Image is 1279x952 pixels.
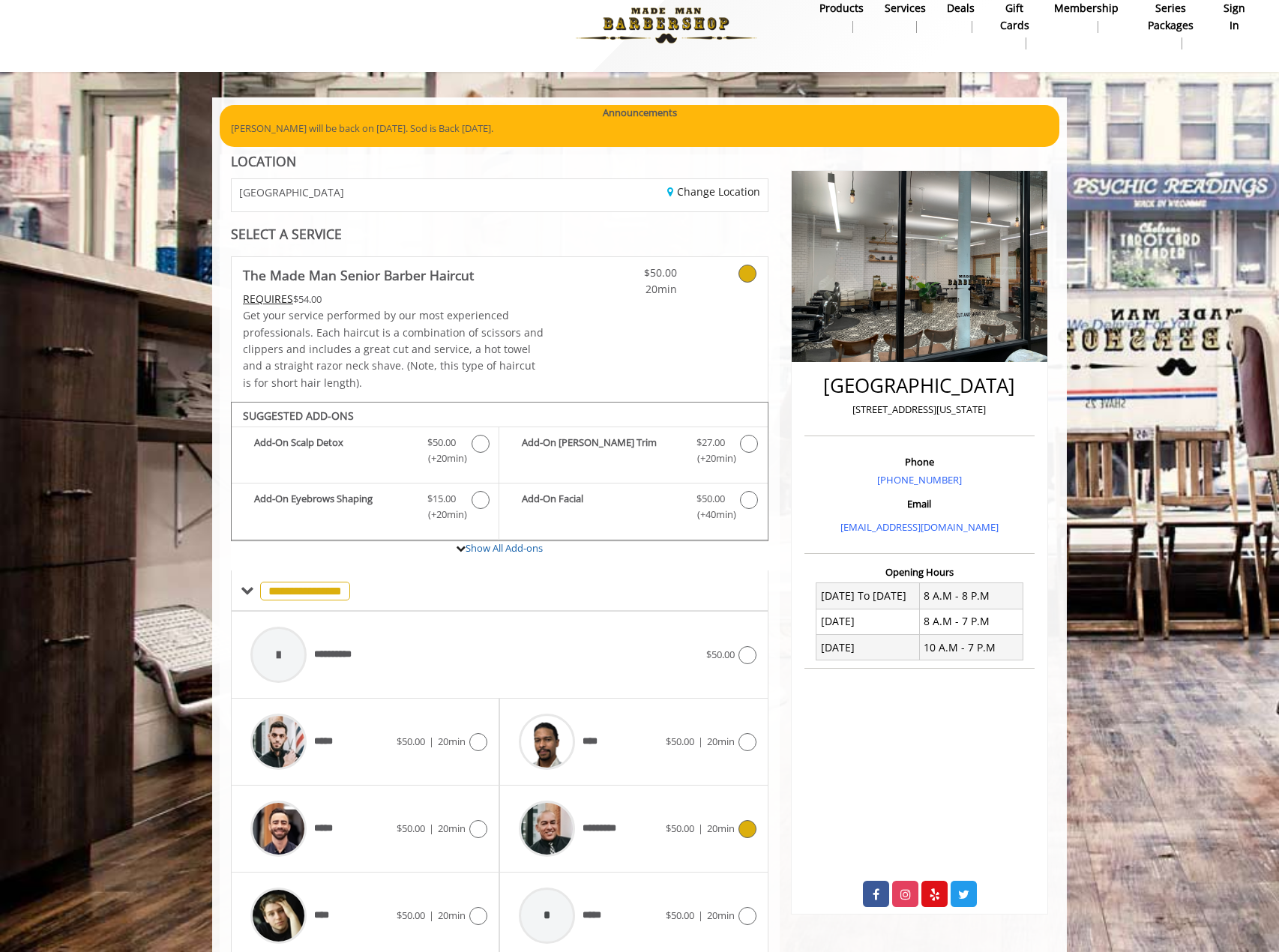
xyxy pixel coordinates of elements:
h3: Phone [808,457,1031,467]
span: $15.00 [427,491,456,507]
b: SUGGESTED ADD-ONS [243,409,354,423]
b: LOCATION [231,152,296,170]
span: 20min [438,735,466,748]
span: $50.00 [427,435,456,451]
a: [PHONE_NUMBER] [877,473,962,486]
span: | [429,735,434,748]
p: [PERSON_NAME] will be back on [DATE]. Sod is Back [DATE]. [231,121,1048,136]
label: Add-On Scalp Detox [239,435,491,470]
h3: Opening Hours [804,567,1035,577]
td: [DATE] To [DATE] [816,583,920,609]
span: (+20min ) [688,451,732,466]
td: [DATE] [816,635,920,660]
h3: Email [808,498,1031,509]
td: 8 A.M - 8 P.M [919,583,1023,609]
span: | [698,735,703,748]
span: (+20min ) [420,507,464,522]
label: Add-On Eyebrows Shaping [239,491,491,526]
span: $27.00 [696,435,725,451]
b: The Made Man Senior Barber Haircut [243,265,474,286]
span: | [429,909,434,922]
span: $50.00 [666,909,694,922]
a: Show All Add-ons [466,541,543,555]
span: | [429,822,434,835]
span: 20min [707,909,735,922]
h2: [GEOGRAPHIC_DATA] [808,375,1031,397]
b: Add-On [PERSON_NAME] Trim [522,435,681,466]
span: $50.00 [397,822,425,835]
span: $50.00 [696,491,725,507]
td: 8 A.M - 7 P.M [919,609,1023,634]
p: Get your service performed by our most experienced professionals. Each haircut is a combination o... [243,307,544,391]
span: | [698,909,703,922]
a: Change Location [667,184,760,199]
b: Add-On Facial [522,491,681,522]
div: $54.00 [243,291,544,307]
span: $50.00 [666,735,694,748]
div: The Made Man Senior Barber Haircut Add-onS [231,402,768,541]
span: $50.00 [666,822,694,835]
span: $50.00 [397,909,425,922]
span: | [698,822,703,835]
span: 20min [707,822,735,835]
span: This service needs some Advance to be paid before we block your appointment [243,292,293,306]
span: (+20min ) [420,451,464,466]
label: Add-On Facial [507,491,759,526]
td: 10 A.M - 7 P.M [919,635,1023,660]
td: [DATE] [816,609,920,634]
p: [STREET_ADDRESS][US_STATE] [808,402,1031,418]
a: [EMAIL_ADDRESS][DOMAIN_NAME] [840,520,999,534]
span: 20min [707,735,735,748]
b: Add-On Scalp Detox [254,435,412,466]
span: 20min [438,822,466,835]
span: 20min [589,281,677,298]
b: Announcements [603,105,677,121]
b: Add-On Eyebrows Shaping [254,491,412,522]
label: Add-On Beard Trim [507,435,759,470]
span: (+40min ) [688,507,732,522]
span: 20min [438,909,466,922]
span: $50.00 [589,265,677,281]
span: [GEOGRAPHIC_DATA] [239,187,344,198]
div: SELECT A SERVICE [231,227,768,241]
span: $50.00 [397,735,425,748]
span: $50.00 [706,648,735,661]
